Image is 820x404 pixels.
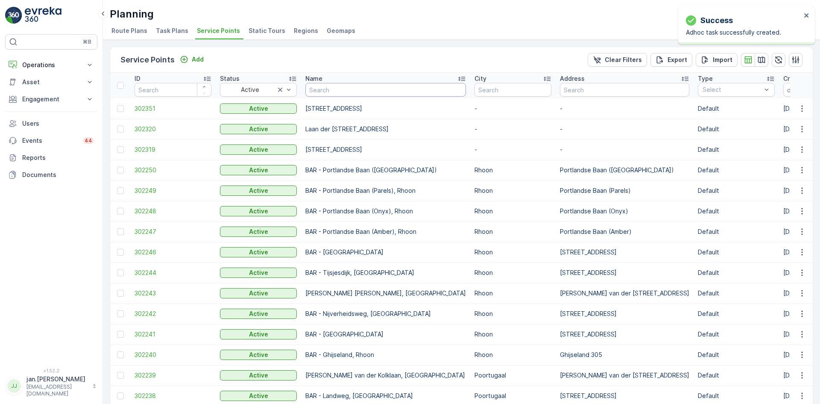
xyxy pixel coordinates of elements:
[220,370,297,380] button: Active
[305,186,466,195] p: BAR - Portlandse Baan (Parels), Rhoon
[474,186,551,195] p: Rhoon
[117,372,124,379] div: Toggle Row Selected
[135,74,141,83] p: ID
[698,125,775,133] p: Default
[220,268,297,278] button: Active
[305,145,466,154] p: [STREET_ADDRESS]
[560,104,689,113] p: -
[698,330,775,339] p: Default
[135,351,211,359] a: 302240
[220,103,297,114] button: Active
[698,289,775,298] p: Default
[117,249,124,256] div: Toggle Row Selected
[5,368,97,373] span: v 1.52.2
[117,290,124,297] div: Toggle Row Selected
[560,392,689,400] p: [STREET_ADDRESS]
[560,268,689,277] p: [STREET_ADDRESS]
[135,248,211,257] a: 302246
[85,137,92,144] p: 44
[686,28,801,37] p: Adhoc task successfully created.
[135,227,211,236] a: 302247
[249,27,285,35] span: Static Tours
[5,91,97,108] button: Engagement
[5,115,97,132] a: Users
[305,74,322,83] p: Name
[560,310,689,318] p: [STREET_ADDRESS]
[605,56,642,64] p: Clear Filters
[698,207,775,215] p: Default
[135,166,211,174] a: 302250
[474,289,551,298] p: Rhoon
[117,351,124,358] div: Toggle Row Selected
[305,83,466,97] input: Search
[474,330,551,339] p: Rhoon
[5,7,22,24] img: logo
[698,227,775,236] p: Default
[474,248,551,257] p: Rhoon
[474,125,551,133] p: -
[135,330,211,339] span: 302241
[668,56,687,64] p: Export
[117,105,124,112] div: Toggle Row Selected
[117,208,124,215] div: Toggle Row Selected
[120,54,175,66] p: Service Points
[698,186,775,195] p: Default
[474,351,551,359] p: Rhoon
[305,310,466,318] p: BAR - Nijverheidsweg, [GEOGRAPHIC_DATA]
[22,95,80,103] p: Engagement
[474,104,551,113] p: -
[22,78,80,86] p: Asset
[249,166,268,174] p: Active
[249,392,268,400] p: Active
[588,53,647,67] button: Clear Filters
[22,171,94,179] p: Documents
[249,351,268,359] p: Active
[560,145,689,154] p: -
[560,330,689,339] p: [STREET_ADDRESS]
[135,289,211,298] a: 302243
[22,153,94,162] p: Reports
[305,392,466,400] p: BAR - Landweg, [GEOGRAPHIC_DATA]
[111,27,147,35] span: Route Plans
[698,371,775,380] p: Default
[117,392,124,399] div: Toggle Row Selected
[220,165,297,175] button: Active
[474,227,551,236] p: Rhoon
[698,74,713,83] p: Type
[220,288,297,298] button: Active
[22,136,78,145] p: Events
[135,371,211,380] span: 302239
[25,7,61,24] img: logo_light-DOdMpM7g.png
[220,329,297,339] button: Active
[713,56,732,64] p: Import
[474,392,551,400] p: Poortugaal
[305,248,466,257] p: BAR - [GEOGRAPHIC_DATA]
[698,310,775,318] p: Default
[5,166,97,183] a: Documents
[305,104,466,113] p: [STREET_ADDRESS]
[220,206,297,216] button: Active
[220,186,297,196] button: Active
[698,166,775,174] p: Default
[192,55,204,64] p: Add
[135,186,211,195] span: 302249
[474,310,551,318] p: Rhoon
[560,248,689,257] p: [STREET_ADDRESS]
[5,149,97,166] a: Reports
[560,186,689,195] p: Portlandse Baan (Parels)
[220,350,297,360] button: Active
[135,125,211,133] a: 302320
[698,248,775,257] p: Default
[135,145,211,154] span: 302319
[294,27,318,35] span: Regions
[474,145,551,154] p: -
[5,132,97,149] a: Events44
[560,289,689,298] p: [PERSON_NAME] van der [STREET_ADDRESS]
[560,83,689,97] input: Search
[474,207,551,215] p: Rhoon
[560,371,689,380] p: [PERSON_NAME] van der [STREET_ADDRESS]
[117,126,124,133] div: Toggle Row Selected
[560,207,689,215] p: Portlandse Baan (Onyx)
